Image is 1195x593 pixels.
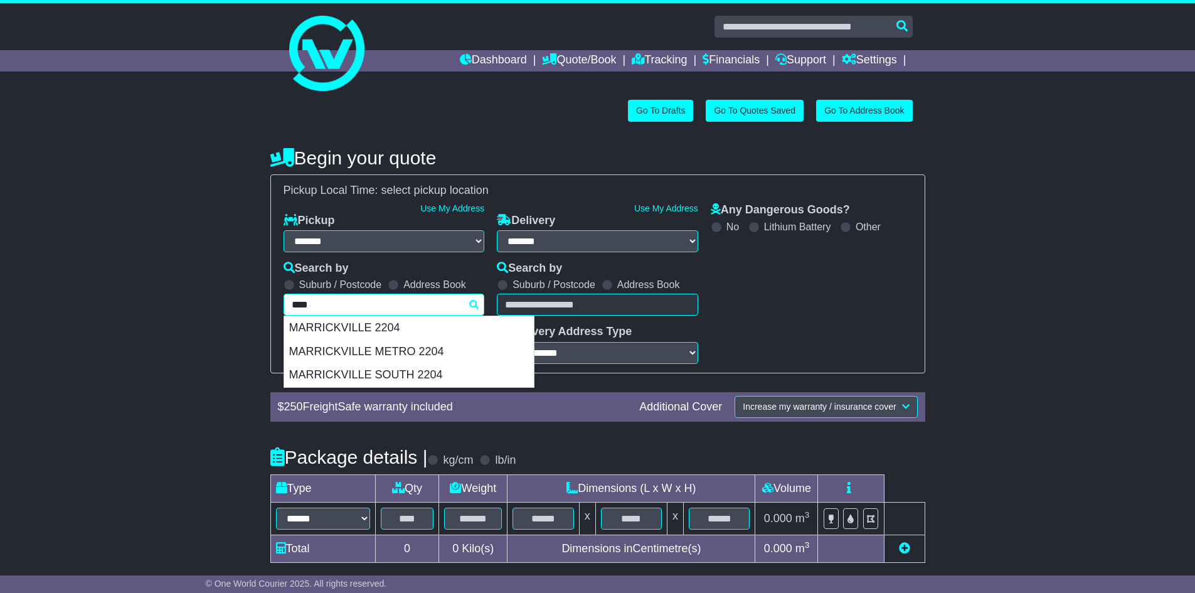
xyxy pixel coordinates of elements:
a: Use My Address [634,203,698,213]
label: Pickup [284,214,335,228]
a: Go To Address Book [816,100,912,122]
td: Kilo(s) [439,535,507,562]
td: 0 [375,535,439,562]
h4: Package details | [270,447,428,467]
button: Increase my warranty / insurance cover [735,396,917,418]
span: 0.000 [764,512,792,525]
span: 0.000 [764,542,792,555]
td: x [667,502,684,535]
div: Additional Cover [633,400,728,414]
a: Support [775,50,826,72]
a: Settings [842,50,897,72]
label: Delivery Address Type [497,325,632,339]
a: Go To Quotes Saved [706,100,804,122]
td: Dimensions (L x W x H) [507,474,755,502]
label: Other [856,221,881,233]
a: Go To Drafts [628,100,693,122]
a: Financials [703,50,760,72]
label: Address Book [403,279,466,291]
td: Weight [439,474,507,502]
td: Type [270,474,375,502]
label: Suburb / Postcode [513,279,595,291]
div: MARRICKVILLE 2204 [284,316,534,340]
a: Use My Address [420,203,484,213]
div: Pickup Local Time: [277,184,918,198]
span: Increase my warranty / insurance cover [743,402,896,412]
label: Suburb / Postcode [299,279,382,291]
div: $ FreightSafe warranty included [272,400,634,414]
td: Total [270,535,375,562]
label: Search by [497,262,562,275]
a: Add new item [899,542,910,555]
span: m [795,512,810,525]
a: Tracking [632,50,687,72]
span: m [795,542,810,555]
h4: Begin your quote [270,147,925,168]
label: No [726,221,739,233]
span: 250 [284,400,303,413]
div: MARRICKVILLE SOUTH 2204 [284,363,534,387]
span: select pickup location [381,184,489,196]
td: Volume [755,474,818,502]
td: x [579,502,595,535]
a: Quote/Book [542,50,616,72]
label: Delivery [497,214,555,228]
label: Address Book [617,279,680,291]
sup: 3 [805,510,810,520]
sup: 3 [805,540,810,550]
span: © One World Courier 2025. All rights reserved. [206,579,387,589]
td: Qty [375,474,439,502]
span: 0 [452,542,459,555]
a: Dashboard [460,50,527,72]
label: kg/cm [443,454,473,467]
label: Lithium Battery [764,221,831,233]
label: Search by [284,262,349,275]
label: lb/in [495,454,516,467]
div: MARRICKVILLE METRO 2204 [284,340,534,364]
label: Any Dangerous Goods? [711,203,850,217]
td: Dimensions in Centimetre(s) [507,535,755,562]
